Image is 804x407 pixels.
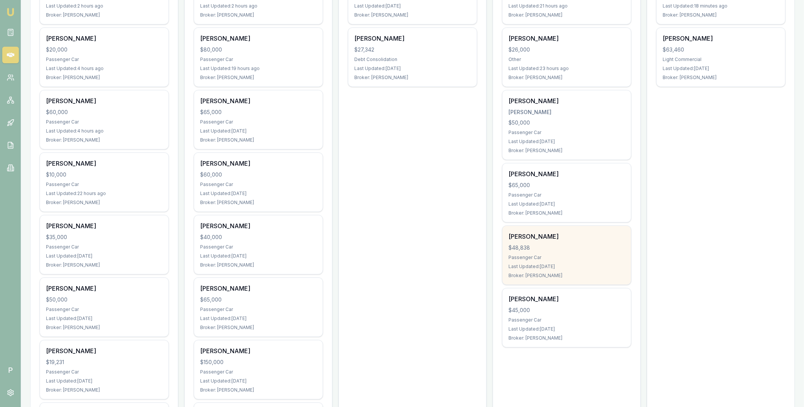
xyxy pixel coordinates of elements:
[2,362,19,378] span: P
[663,3,779,9] div: Last Updated: 18 minutes ago
[508,46,625,53] div: $26,000
[508,75,625,81] div: Broker: [PERSON_NAME]
[200,137,317,143] div: Broker: [PERSON_NAME]
[200,75,317,81] div: Broker: [PERSON_NAME]
[200,34,317,43] div: [PERSON_NAME]
[508,264,625,270] div: Last Updated: [DATE]
[200,159,317,168] div: [PERSON_NAME]
[508,108,625,116] div: [PERSON_NAME]
[508,273,625,279] div: Broker: [PERSON_NAME]
[46,200,162,206] div: Broker: [PERSON_NAME]
[200,346,317,355] div: [PERSON_NAME]
[354,34,471,43] div: [PERSON_NAME]
[354,75,471,81] div: Broker: [PERSON_NAME]
[508,119,625,127] div: $50,000
[200,171,317,178] div: $60,000
[508,244,625,252] div: $48,838
[46,137,162,143] div: Broker: [PERSON_NAME]
[46,191,162,197] div: Last Updated: 22 hours ago
[200,306,317,312] div: Passenger Car
[200,296,317,303] div: $65,000
[46,128,162,134] div: Last Updated: 4 hours ago
[46,108,162,116] div: $60,000
[200,12,317,18] div: Broker: [PERSON_NAME]
[46,358,162,366] div: $19,231
[200,221,317,230] div: [PERSON_NAME]
[46,346,162,355] div: [PERSON_NAME]
[46,96,162,105] div: [PERSON_NAME]
[46,325,162,331] div: Broker: [PERSON_NAME]
[663,46,779,53] div: $63,460
[200,3,317,9] div: Last Updated: 2 hours ago
[508,96,625,105] div: [PERSON_NAME]
[663,56,779,62] div: Light Commercial
[46,221,162,230] div: [PERSON_NAME]
[46,244,162,250] div: Passenger Car
[663,66,779,72] div: Last Updated: [DATE]
[200,316,317,322] div: Last Updated: [DATE]
[508,139,625,145] div: Last Updated: [DATE]
[354,3,471,9] div: Last Updated: [DATE]
[46,284,162,293] div: [PERSON_NAME]
[663,75,779,81] div: Broker: [PERSON_NAME]
[200,284,317,293] div: [PERSON_NAME]
[200,325,317,331] div: Broker: [PERSON_NAME]
[200,191,317,197] div: Last Updated: [DATE]
[508,3,625,9] div: Last Updated: 21 hours ago
[46,119,162,125] div: Passenger Car
[508,201,625,207] div: Last Updated: [DATE]
[354,56,471,62] div: Debt Consolidation
[46,369,162,375] div: Passenger Car
[46,159,162,168] div: [PERSON_NAME]
[508,181,625,189] div: $65,000
[200,200,317,206] div: Broker: [PERSON_NAME]
[6,8,15,17] img: emu-icon-u.png
[508,192,625,198] div: Passenger Car
[46,46,162,53] div: $20,000
[200,358,317,366] div: $150,000
[200,96,317,105] div: [PERSON_NAME]
[354,12,471,18] div: Broker: [PERSON_NAME]
[508,34,625,43] div: [PERSON_NAME]
[200,66,317,72] div: Last Updated: 19 hours ago
[46,66,162,72] div: Last Updated: 4 hours ago
[508,56,625,62] div: Other
[200,244,317,250] div: Passenger Car
[200,387,317,393] div: Broker: [PERSON_NAME]
[46,233,162,241] div: $35,000
[46,3,162,9] div: Last Updated: 2 hours ago
[354,46,471,53] div: $27,342
[200,369,317,375] div: Passenger Car
[46,12,162,18] div: Broker: [PERSON_NAME]
[46,181,162,187] div: Passenger Car
[46,306,162,312] div: Passenger Car
[46,171,162,178] div: $10,000
[46,316,162,322] div: Last Updated: [DATE]
[200,119,317,125] div: Passenger Car
[200,233,317,241] div: $40,000
[200,128,317,134] div: Last Updated: [DATE]
[508,169,625,178] div: [PERSON_NAME]
[508,294,625,303] div: [PERSON_NAME]
[508,210,625,216] div: Broker: [PERSON_NAME]
[46,387,162,393] div: Broker: [PERSON_NAME]
[508,130,625,136] div: Passenger Car
[46,34,162,43] div: [PERSON_NAME]
[663,34,779,43] div: [PERSON_NAME]
[46,296,162,303] div: $50,000
[46,253,162,259] div: Last Updated: [DATE]
[46,56,162,62] div: Passenger Car
[200,46,317,53] div: $80,000
[508,306,625,314] div: $45,000
[663,12,779,18] div: Broker: [PERSON_NAME]
[508,12,625,18] div: Broker: [PERSON_NAME]
[508,317,625,323] div: Passenger Car
[354,66,471,72] div: Last Updated: [DATE]
[200,253,317,259] div: Last Updated: [DATE]
[200,181,317,187] div: Passenger Car
[200,378,317,384] div: Last Updated: [DATE]
[508,66,625,72] div: Last Updated: 23 hours ago
[508,232,625,241] div: [PERSON_NAME]
[508,326,625,332] div: Last Updated: [DATE]
[200,262,317,268] div: Broker: [PERSON_NAME]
